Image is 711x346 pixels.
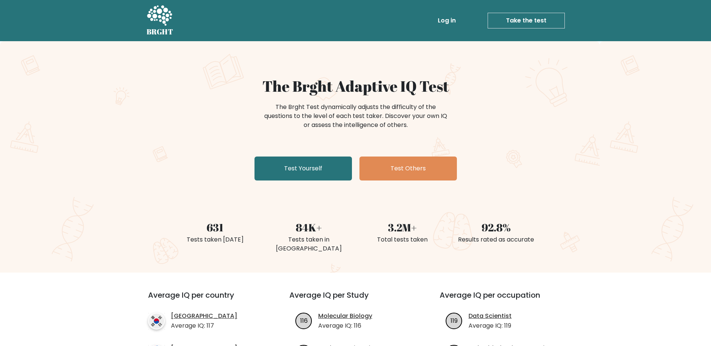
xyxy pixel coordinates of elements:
[254,157,352,180] a: Test Yourself
[359,157,457,180] a: Test Others
[147,27,174,36] h5: BRGHT
[318,312,372,321] a: Molecular Biology
[148,313,165,330] img: country
[147,3,174,38] a: BRGHT
[171,312,237,321] a: [GEOGRAPHIC_DATA]
[289,291,422,309] h3: Average IQ per Study
[454,219,539,235] div: 92.8%
[300,316,308,325] text: 116
[266,235,351,253] div: Tests taken in [GEOGRAPHIC_DATA]
[469,312,512,321] a: Data Scientist
[262,103,449,130] div: The Brght Test dynamically adjusts the difficulty of the questions to the level of each test take...
[171,321,237,330] p: Average IQ: 117
[360,235,445,244] div: Total tests taken
[488,13,565,28] a: Take the test
[360,219,445,235] div: 3.2M+
[454,235,539,244] div: Results rated as accurate
[469,321,512,330] p: Average IQ: 119
[440,291,572,309] h3: Average IQ per occupation
[318,321,372,330] p: Average IQ: 116
[173,77,539,95] h1: The Brght Adaptive IQ Test
[173,235,257,244] div: Tests taken [DATE]
[435,13,459,28] a: Log in
[266,219,351,235] div: 84K+
[173,219,257,235] div: 631
[148,291,262,309] h3: Average IQ per country
[451,316,458,325] text: 119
